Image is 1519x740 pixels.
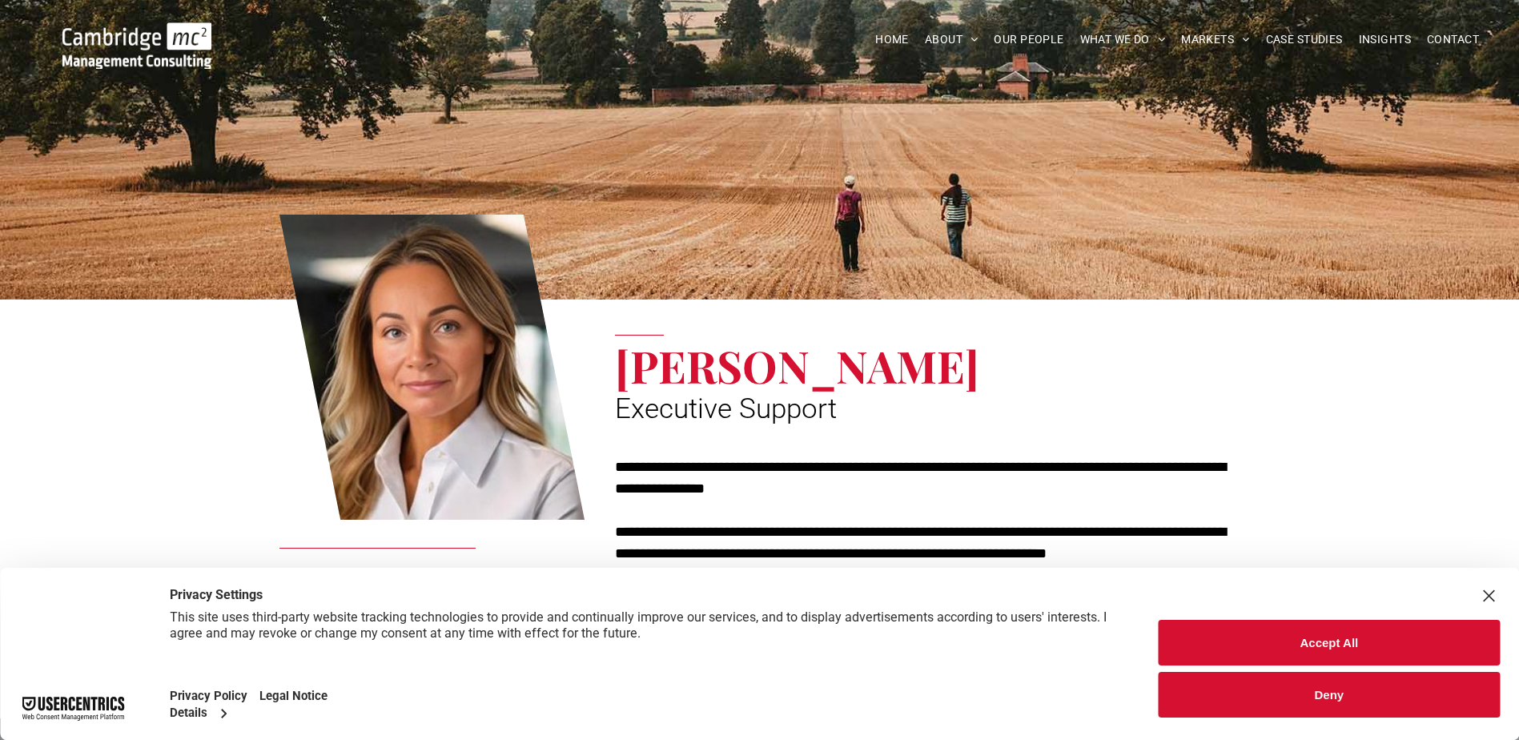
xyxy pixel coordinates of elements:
span: Executive Support [615,392,837,425]
a: CASE STUDIES [1258,27,1351,52]
a: CONTACT [1419,27,1487,52]
a: MARKETS [1173,27,1257,52]
a: Kate Hancock | Executive Support | Cambridge Management Consulting [279,212,585,523]
a: HOME [867,27,917,52]
span: [PERSON_NAME] [615,336,979,395]
a: INSIGHTS [1351,27,1419,52]
a: WHAT WE DO [1072,27,1174,52]
a: ABOUT [917,27,987,52]
a: OUR PEOPLE [986,27,1071,52]
img: Go to Homepage [62,22,211,69]
a: Your Business Transformed | Cambridge Management Consulting [62,25,211,42]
